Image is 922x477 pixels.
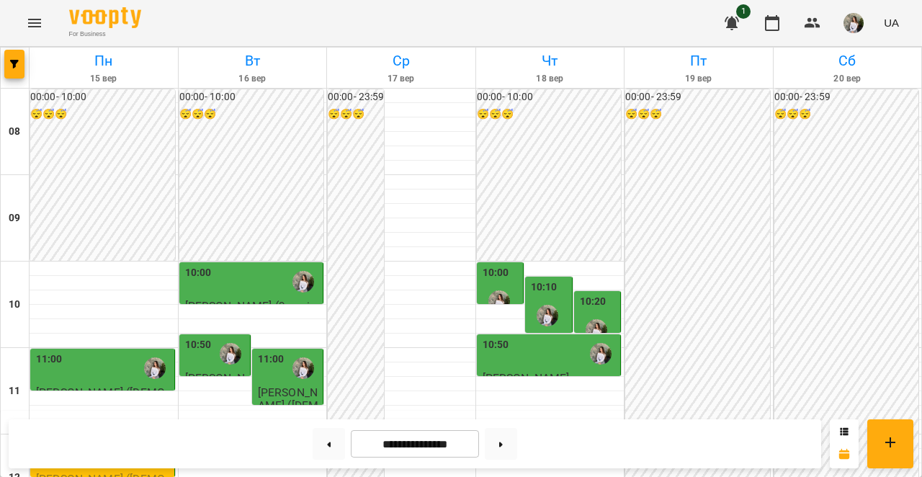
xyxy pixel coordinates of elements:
[531,333,568,422] span: [PERSON_NAME] ([DEMOGRAPHIC_DATA])
[69,30,141,39] span: For Business
[292,271,314,293] img: Горохова Ольга Ігорівна
[36,385,165,411] span: [PERSON_NAME] ([DEMOGRAPHIC_DATA])
[531,280,558,295] label: 10:10
[477,89,622,105] h6: 00:00 - 10:00
[258,385,319,437] span: [PERSON_NAME] ([DEMOGRAPHIC_DATA])
[30,107,175,122] h6: 😴😴😴
[329,50,473,72] h6: Ср
[878,9,905,36] button: UA
[483,337,509,353] label: 10:50
[9,297,20,313] h6: 10
[30,89,175,105] h6: 00:00 - 10:00
[9,210,20,226] h6: 09
[843,13,864,33] img: 4785574119de2133ce34c4aa96a95cba.jpeg
[328,89,384,105] h6: 00:00 - 23:59
[590,343,612,365] img: Горохова Ольга Ігорівна
[329,72,473,86] h6: 17 вер
[776,72,920,86] h6: 20 вер
[179,89,324,105] h6: 00:00 - 10:00
[9,383,20,399] h6: 11
[774,107,919,122] h6: 😴😴😴
[185,337,212,353] label: 10:50
[580,294,607,310] label: 10:20
[69,7,141,28] img: Voopty Logo
[328,107,384,122] h6: 😴😴😴
[884,15,899,30] span: UA
[36,352,63,367] label: 11:00
[477,107,622,122] h6: 😴😴😴
[488,290,510,312] img: Горохова Ольга Ігорівна
[627,50,771,72] h6: Пт
[181,72,325,86] h6: 16 вер
[625,89,770,105] h6: 00:00 - 23:59
[478,50,622,72] h6: Чт
[32,72,176,86] h6: 15 вер
[478,72,622,86] h6: 18 вер
[181,50,325,72] h6: Вт
[220,343,241,365] img: Горохова Ольга Ігорівна
[774,89,919,105] h6: 00:00 - 23:59
[625,107,770,122] h6: 😴😴😴
[144,357,166,379] img: Горохова Ольга Ігорівна
[185,371,245,397] span: [PERSON_NAME]
[258,352,285,367] label: 11:00
[586,319,607,341] img: Горохова Ольга Ігорівна
[185,265,212,281] label: 10:00
[537,305,558,326] img: Горохова Ольга Ігорівна
[776,50,920,72] h6: Сб
[185,299,310,325] span: [PERSON_NAME] (9 років)
[9,124,20,140] h6: 08
[17,6,52,40] button: Menu
[292,357,314,379] img: Горохова Ольга Ігорівна
[32,50,176,72] h6: Пн
[179,107,324,122] h6: 😴😴😴
[483,265,509,281] label: 10:00
[483,371,570,385] span: [PERSON_NAME]
[627,72,771,86] h6: 19 вер
[736,4,751,19] span: 1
